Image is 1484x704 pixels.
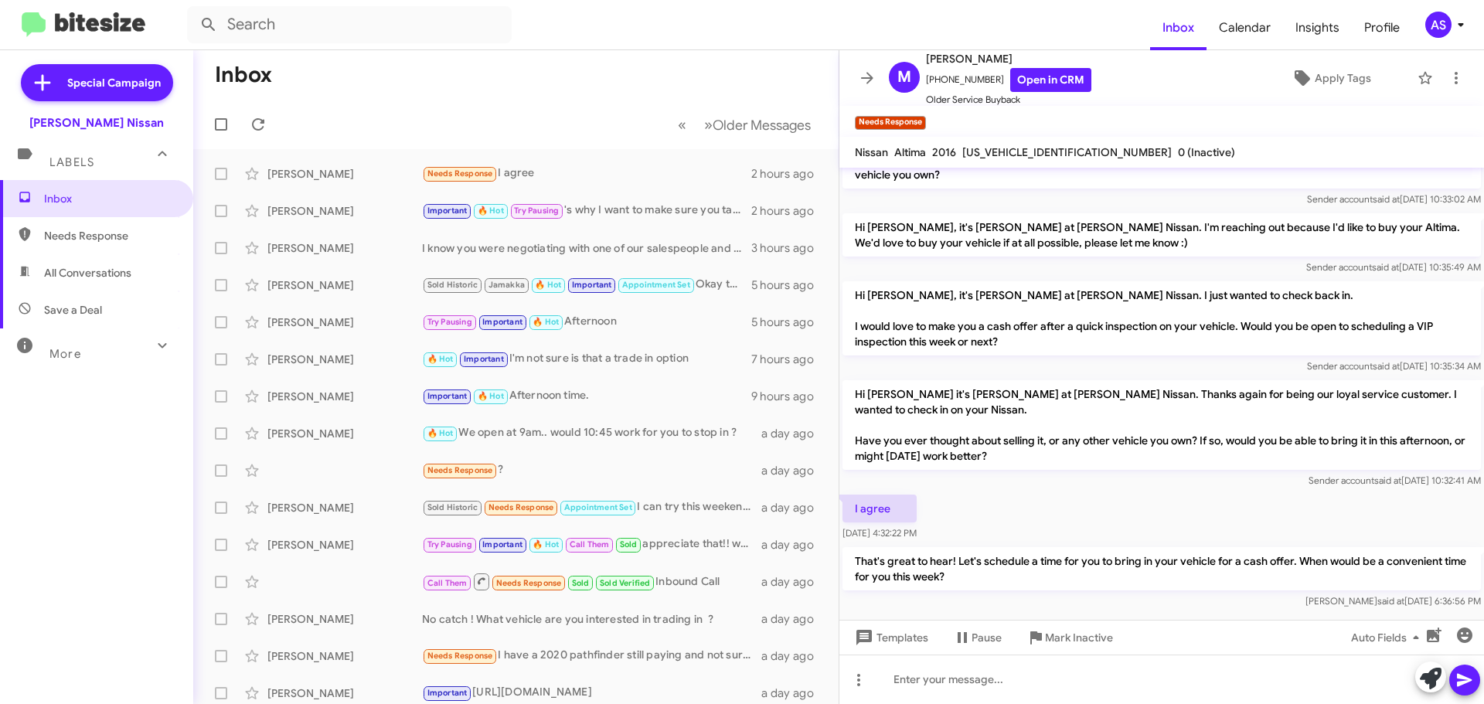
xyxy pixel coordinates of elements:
[422,684,761,702] div: [URL][DOMAIN_NAME]
[267,685,422,701] div: [PERSON_NAME]
[839,624,941,651] button: Templates
[267,426,422,441] div: [PERSON_NAME]
[267,648,422,664] div: [PERSON_NAME]
[422,202,751,219] div: 's why I want to make sure you take advantage of it!
[1425,12,1452,38] div: AS
[926,92,1091,107] span: Older Service Buyback
[972,624,1002,651] span: Pause
[267,315,422,330] div: [PERSON_NAME]
[422,536,761,553] div: appreciate that!! we live by our reviews!
[897,65,911,90] span: M
[267,537,422,553] div: [PERSON_NAME]
[1150,5,1207,50] span: Inbox
[572,578,590,588] span: Sold
[751,352,826,367] div: 7 hours ago
[427,206,468,216] span: Important
[1315,64,1371,92] span: Apply Tags
[1283,5,1352,50] a: Insights
[855,145,888,159] span: Nissan
[1377,595,1404,607] span: said at
[1306,261,1481,273] span: Sender account [DATE] 10:35:49 AM
[267,277,422,293] div: [PERSON_NAME]
[713,117,811,134] span: Older Messages
[1373,360,1400,372] span: said at
[49,155,94,169] span: Labels
[422,424,761,442] div: We open at 9am.. would 10:45 work for you to stop in ?
[422,387,751,405] div: Afternoon time.
[1307,360,1481,372] span: Sender account [DATE] 10:35:34 AM
[427,391,468,401] span: Important
[704,115,713,134] span: »
[761,611,826,627] div: a day ago
[267,352,422,367] div: [PERSON_NAME]
[1351,624,1425,651] span: Auto Fields
[422,461,761,479] div: ?
[478,391,504,401] span: 🔥 Hot
[761,463,826,478] div: a day ago
[427,465,493,475] span: Needs Response
[572,280,612,290] span: Important
[1010,68,1091,92] a: Open in CRM
[427,317,472,327] span: Try Pausing
[514,206,559,216] span: Try Pausing
[751,389,826,404] div: 9 hours ago
[427,280,478,290] span: Sold Historic
[427,354,454,364] span: 🔥 Hot
[1305,595,1481,607] span: [PERSON_NAME] [DATE] 6:36:56 PM
[842,495,917,522] p: I agree
[427,539,472,549] span: Try Pausing
[482,539,522,549] span: Important
[422,165,751,182] div: I agree
[267,500,422,515] div: [PERSON_NAME]
[855,116,926,130] small: Needs Response
[622,280,690,290] span: Appointment Set
[422,313,751,331] div: Afternoon
[1412,12,1467,38] button: AS
[842,527,917,539] span: [DATE] 4:32:22 PM
[1372,261,1399,273] span: said at
[422,611,761,627] div: No catch ! What vehicle are you interested in trading in ?
[761,426,826,441] div: a day ago
[422,240,751,256] div: I know you were negotiating with one of our salespeople and other dealers. Do you have a written ...
[570,539,610,549] span: Call Them
[427,578,468,588] span: Call Them
[427,502,478,512] span: Sold Historic
[533,539,559,549] span: 🔥 Hot
[1352,5,1412,50] a: Profile
[600,578,651,588] span: Sold Verified
[488,502,554,512] span: Needs Response
[1207,5,1283,50] a: Calendar
[267,389,422,404] div: [PERSON_NAME]
[1178,145,1235,159] span: 0 (Inactive)
[267,611,422,627] div: [PERSON_NAME]
[842,281,1481,355] p: Hi [PERSON_NAME], it's [PERSON_NAME] at [PERSON_NAME] Nissan. I just wanted to check back in. I w...
[427,688,468,698] span: Important
[564,502,632,512] span: Appointment Set
[1339,624,1438,651] button: Auto Fields
[44,302,102,318] span: Save a Deal
[1373,193,1400,205] span: said at
[761,574,826,590] div: a day ago
[21,64,173,101] a: Special Campaign
[535,280,561,290] span: 🔥 Hot
[941,624,1014,651] button: Pause
[932,145,956,159] span: 2016
[427,428,454,438] span: 🔥 Hot
[422,572,761,591] div: Inbound Call
[761,500,826,515] div: a day ago
[761,685,826,701] div: a day ago
[761,648,826,664] div: a day ago
[187,6,512,43] input: Search
[422,350,751,368] div: I'm not sure is that a trade in option
[29,115,164,131] div: [PERSON_NAME] Nissan
[894,145,926,159] span: Altima
[478,206,504,216] span: 🔥 Hot
[842,380,1481,470] p: Hi [PERSON_NAME] it's [PERSON_NAME] at [PERSON_NAME] Nissan. Thanks again for being our loyal ser...
[678,115,686,134] span: «
[1307,193,1481,205] span: Sender account [DATE] 10:33:02 AM
[488,280,525,290] span: Jamakka
[49,347,81,361] span: More
[669,109,820,141] nav: Page navigation example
